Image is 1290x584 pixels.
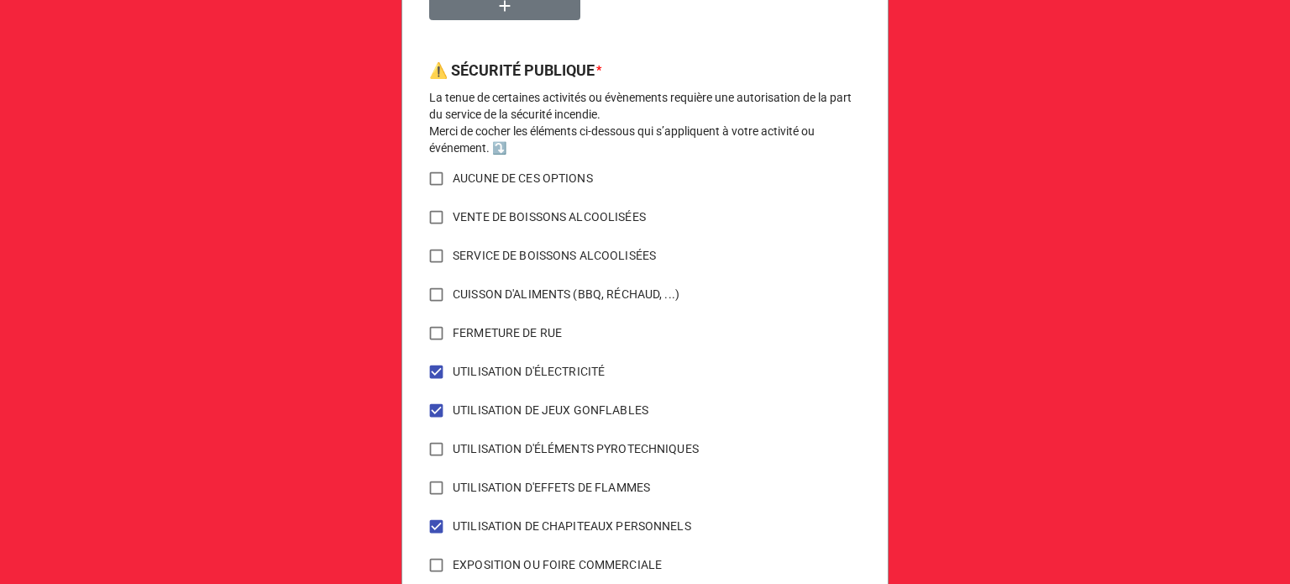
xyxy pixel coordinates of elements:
span: SERVICE DE BOISSONS ALCOOLISÉES [453,247,656,265]
span: UTILISATION DE JEUX GONFLABLES [453,402,648,419]
span: EXPOSITION OU FOIRE COMMERCIALE [453,556,662,574]
span: UTILISATION D'EFFETS DE FLAMMES [453,479,650,497]
span: AUCUNE DE CES OPTIONS [453,170,593,187]
p: La tenue de certaines activités ou évènements requière une autorisation de la part du service de ... [429,89,861,156]
span: UTILISATION D'ÉLECTRICITÉ [453,363,605,381]
span: FERMETURE DE RUE [453,324,562,342]
span: CUISSON D'ALIMENTS (BBQ, RÉCHAUD, ...) [453,286,679,303]
span: VENTE DE BOISSONS ALCOOLISÉES [453,208,646,226]
span: UTILISATION D'ÉLÉMENTS PYROTECHNIQUES [453,440,699,458]
span: UTILISATION DE CHAPITEAUX PERSONNELS [453,518,691,535]
label: ⚠️ SÉCURITÉ PUBLIQUE [429,59,595,82]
